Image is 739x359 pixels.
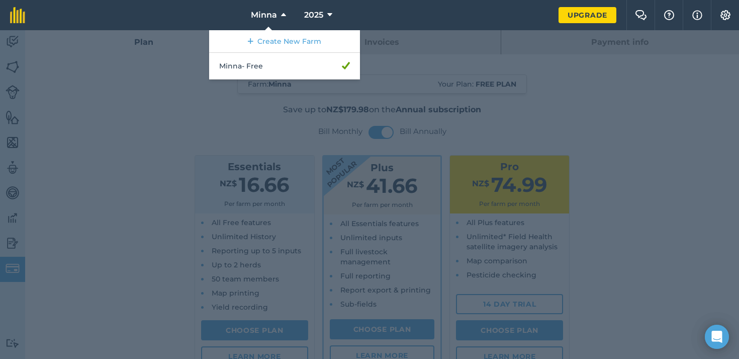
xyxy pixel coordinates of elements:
img: Two speech bubbles overlapping with the left bubble in the forefront [635,10,647,20]
span: 2025 [304,9,323,21]
img: A question mark icon [663,10,675,20]
a: Create New Farm [209,30,360,53]
a: Minna- Free [209,53,360,80]
div: Open Intercom Messenger [705,325,729,349]
img: A cog icon [719,10,731,20]
span: Minna [251,9,277,21]
img: fieldmargin Logo [10,7,25,23]
img: svg+xml;base64,PHN2ZyB4bWxucz0iaHR0cDovL3d3dy53My5vcmcvMjAwMC9zdmciIHdpZHRoPSIxNyIgaGVpZ2h0PSIxNy... [692,9,702,21]
a: Upgrade [559,7,616,23]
